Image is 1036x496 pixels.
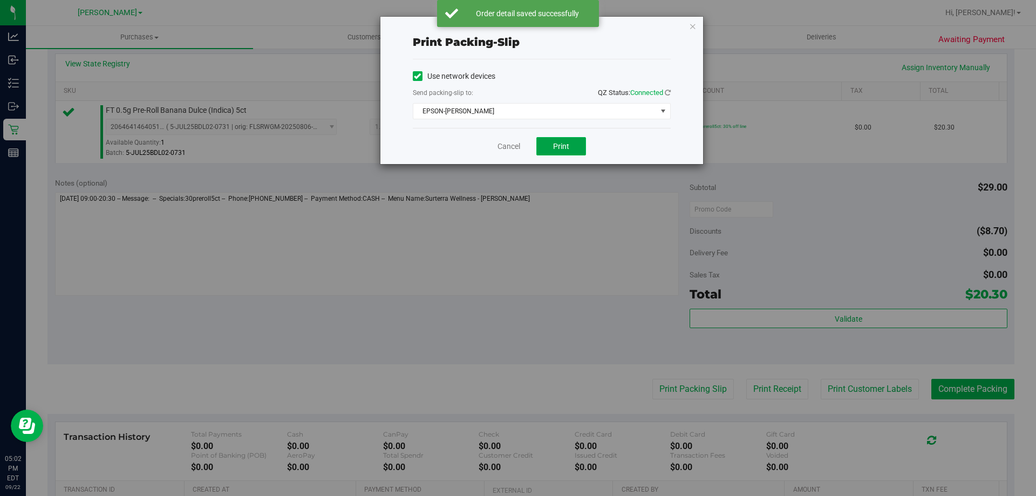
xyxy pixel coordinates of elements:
[630,89,663,97] span: Connected
[11,410,43,442] iframe: Resource center
[656,104,670,119] span: select
[464,8,591,19] div: Order detail saved successfully
[413,71,495,82] label: Use network devices
[413,104,657,119] span: EPSON-[PERSON_NAME]
[598,89,671,97] span: QZ Status:
[413,88,473,98] label: Send packing-slip to:
[553,142,569,151] span: Print
[536,137,586,155] button: Print
[497,141,520,152] a: Cancel
[413,36,520,49] span: Print packing-slip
